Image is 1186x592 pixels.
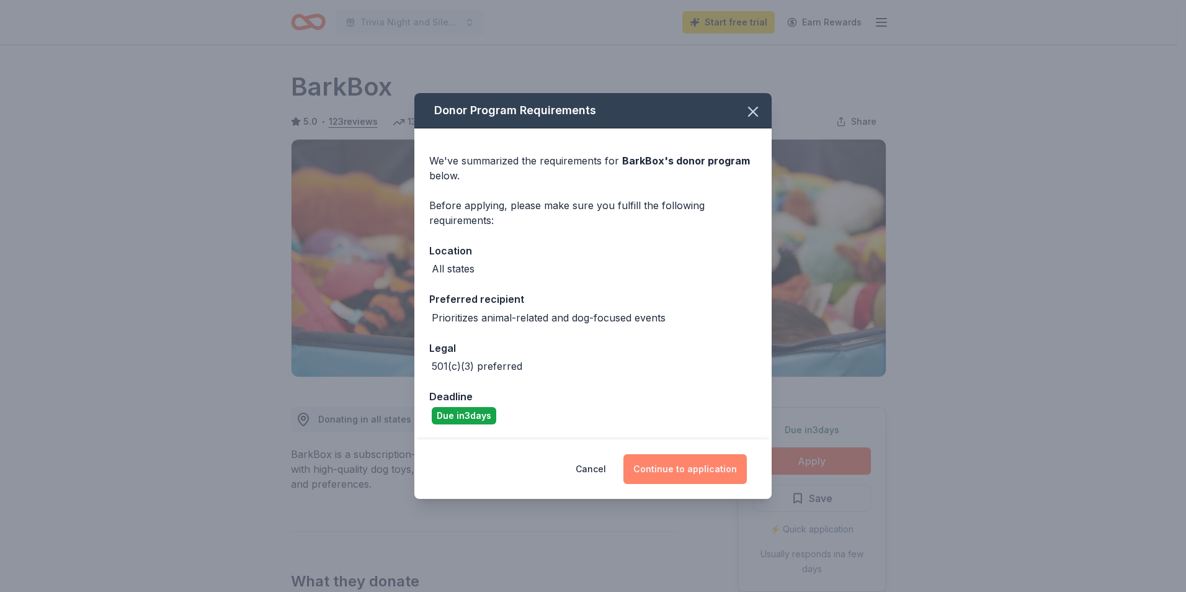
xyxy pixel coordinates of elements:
button: Cancel [576,454,606,484]
div: We've summarized the requirements for below. [429,153,757,183]
div: Deadline [429,388,757,405]
div: Due in 3 days [432,407,496,424]
div: Donor Program Requirements [414,93,772,128]
div: All states [432,261,475,276]
div: 501(c)(3) preferred [432,359,522,374]
div: Preferred recipient [429,291,757,307]
div: Location [429,243,757,259]
div: Before applying, please make sure you fulfill the following requirements: [429,198,757,228]
span: BarkBox 's donor program [622,155,750,167]
button: Continue to application [623,454,747,484]
div: Legal [429,340,757,356]
div: Prioritizes animal-related and dog-focused events [432,310,666,325]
